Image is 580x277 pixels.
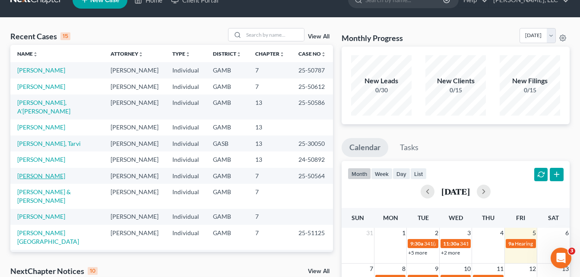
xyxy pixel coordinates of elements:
[369,264,374,274] span: 7
[351,76,412,86] div: New Leads
[17,123,65,131] a: [PERSON_NAME]
[466,228,472,238] span: 3
[342,138,388,157] a: Calendar
[17,50,38,57] a: Nameunfold_more
[528,264,537,274] span: 12
[401,228,406,238] span: 1
[441,187,470,196] h2: [DATE]
[508,240,514,247] span: 9a
[449,214,463,221] span: Wed
[111,50,143,57] a: Attorneyunfold_more
[551,248,571,268] iframe: Intercom live chat
[248,135,292,151] td: 13
[516,214,525,221] span: Fri
[17,213,65,220] a: [PERSON_NAME]
[104,168,165,184] td: [PERSON_NAME]
[206,209,248,225] td: GAMB
[165,225,206,249] td: Individual
[348,168,371,179] button: month
[248,120,292,135] td: 13
[10,266,98,276] div: NextChapter Notices
[104,225,165,249] td: [PERSON_NAME]
[185,52,190,57] i: unfold_more
[206,62,248,78] td: GAMB
[500,76,560,86] div: New Filings
[383,214,398,221] span: Mon
[292,62,333,78] td: 25-50787
[425,86,486,94] div: 0/15
[496,264,504,274] span: 11
[279,52,285,57] i: unfold_more
[248,62,292,78] td: 7
[206,250,248,266] td: GAMB
[292,225,333,249] td: 25-51125
[460,240,543,247] span: 341(a) meeting for [PERSON_NAME]
[236,52,241,57] i: unfold_more
[441,249,460,256] a: +2 more
[248,225,292,249] td: 7
[165,168,206,184] td: Individual
[408,249,427,256] a: +5 more
[248,151,292,167] td: 13
[165,62,206,78] td: Individual
[255,50,285,57] a: Chapterunfold_more
[165,184,206,208] td: Individual
[17,172,65,179] a: [PERSON_NAME]
[298,50,326,57] a: Case Nounfold_more
[104,120,165,135] td: [PERSON_NAME]
[401,264,406,274] span: 8
[206,184,248,208] td: GAMB
[206,225,248,249] td: GAMB
[292,151,333,167] td: 24-50892
[292,250,333,266] td: 25-51124
[165,120,206,135] td: Individual
[342,33,403,43] h3: Monthly Progress
[213,50,241,57] a: Districtunfold_more
[17,188,71,204] a: [PERSON_NAME] & [PERSON_NAME]
[292,79,333,94] td: 25-50612
[104,184,165,208] td: [PERSON_NAME]
[308,268,330,274] a: View All
[104,135,165,151] td: [PERSON_NAME]
[104,62,165,78] td: [PERSON_NAME]
[410,168,427,179] button: list
[88,267,98,275] div: 10
[206,151,248,167] td: GAMB
[418,214,429,221] span: Tue
[165,250,206,266] td: Individual
[165,135,206,151] td: Individual
[206,79,248,94] td: GAMB
[424,240,507,247] span: 341(a) meeting for [PERSON_NAME]
[248,79,292,94] td: 7
[351,86,412,94] div: 0/30
[17,229,79,245] a: [PERSON_NAME][GEOGRAPHIC_DATA]
[104,94,165,119] td: [PERSON_NAME]
[425,76,486,86] div: New Clients
[308,34,330,40] a: View All
[321,52,326,57] i: unfold_more
[292,168,333,184] td: 25-50564
[443,240,459,247] span: 11:30a
[244,28,304,41] input: Search by name...
[10,31,70,41] div: Recent Cases
[561,264,570,274] span: 13
[248,250,292,266] td: 7
[172,50,190,57] a: Typeunfold_more
[434,228,439,238] span: 2
[206,120,248,135] td: GAMB
[104,79,165,94] td: [PERSON_NAME]
[500,86,560,94] div: 0/15
[392,138,426,157] a: Tasks
[33,52,38,57] i: unfold_more
[352,214,364,221] span: Sun
[564,228,570,238] span: 6
[17,140,81,147] a: [PERSON_NAME], Tarvi
[482,214,494,221] span: Thu
[206,135,248,151] td: GASB
[206,168,248,184] td: GAMB
[548,214,559,221] span: Sat
[138,52,143,57] i: unfold_more
[17,66,65,74] a: [PERSON_NAME]
[292,135,333,151] td: 25-30050
[434,264,439,274] span: 9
